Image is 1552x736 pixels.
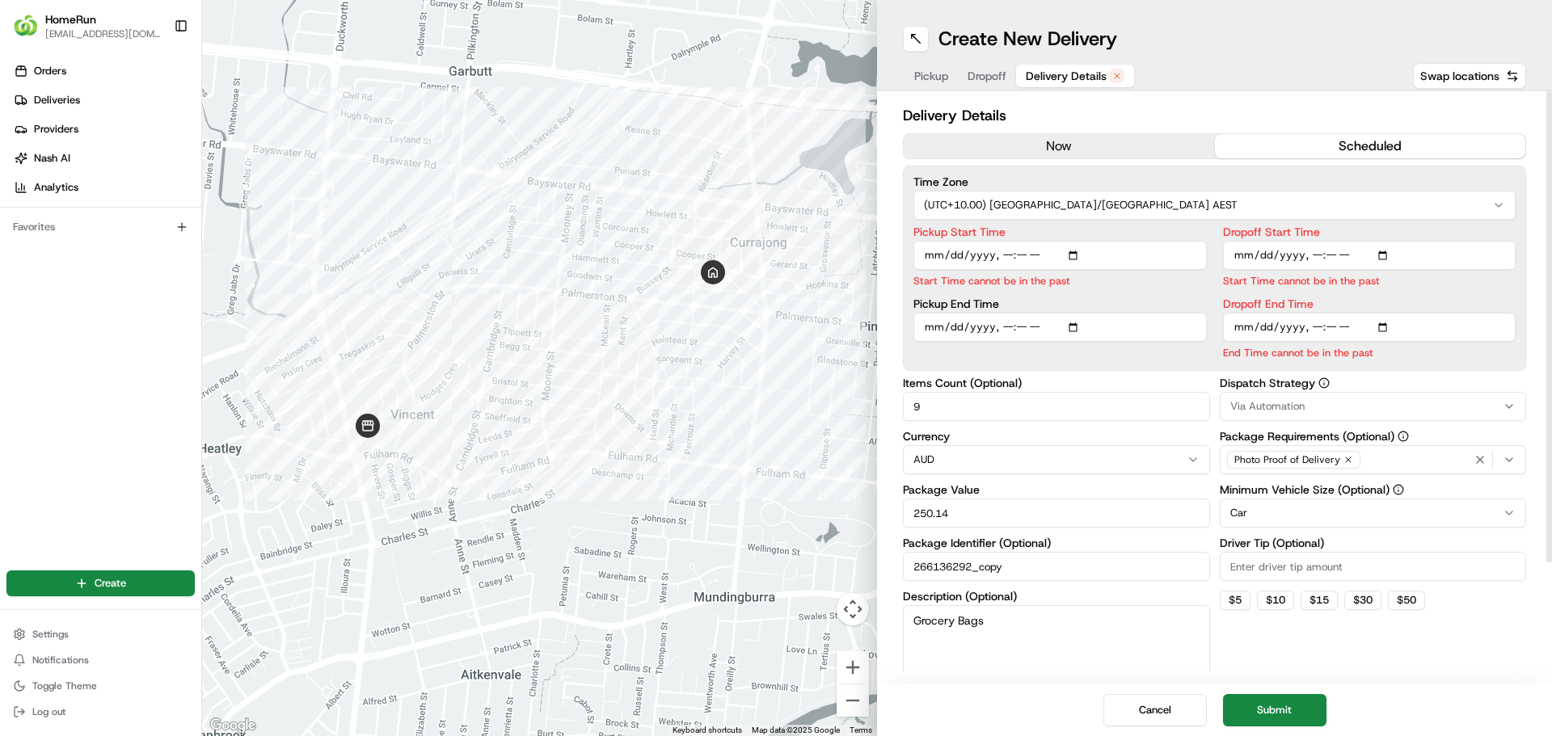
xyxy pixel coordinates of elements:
[114,273,196,286] a: Powered byPylon
[913,273,1207,288] p: Start Time cannot be in the past
[903,104,1526,127] h2: Delivery Details
[1220,392,1527,421] button: Via Automation
[32,679,97,692] span: Toggle Theme
[6,175,201,200] a: Analytics
[1318,377,1330,389] button: Dispatch Strategy
[850,725,872,734] a: Terms (opens in new tab)
[1220,445,1527,474] button: Photo Proof of Delivery
[903,552,1210,581] input: Enter package identifier
[903,377,1210,389] label: Items Count (Optional)
[1344,591,1381,610] button: $30
[32,705,65,718] span: Log out
[903,392,1210,421] input: Enter number of items
[903,605,1210,696] textarea: Grocery Bags
[45,11,96,27] button: HomeRun
[903,484,1210,495] label: Package Value
[6,675,195,697] button: Toggle Theme
[6,145,201,171] a: Nash AI
[1223,273,1516,288] p: Start Time cannot be in the past
[16,154,45,183] img: 1736555255976-a54dd68f-1ca7-489b-9aae-adbdc363a1c4
[55,154,265,170] div: Start new chat
[903,498,1210,528] input: Enter package value
[6,116,201,142] a: Providers
[1223,345,1516,360] p: End Time cannot be in the past
[903,537,1210,549] label: Package Identifier (Optional)
[904,134,1215,158] button: now
[1257,591,1294,610] button: $10
[32,234,124,250] span: Knowledge Base
[6,87,201,113] a: Deliveries
[1220,552,1527,581] input: Enter driver tip amount
[1220,431,1527,442] label: Package Requirements (Optional)
[1220,591,1250,610] button: $5
[16,236,29,249] div: 📗
[913,298,1207,309] label: Pickup End Time
[1223,226,1516,238] label: Dropoff Start Time
[34,64,66,78] span: Orders
[914,68,948,84] span: Pickup
[837,593,869,625] button: Map camera controls
[95,576,126,591] span: Create
[1220,377,1527,389] label: Dispatch Strategy
[206,715,259,736] img: Google
[34,93,80,107] span: Deliveries
[6,649,195,671] button: Notifications
[1215,134,1526,158] button: scheduled
[1220,537,1527,549] label: Driver Tip (Optional)
[45,27,161,40] button: [EMAIL_ADDRESS][DOMAIN_NAME]
[1413,63,1526,89] button: Swap locations
[1398,431,1409,442] button: Package Requirements (Optional)
[34,151,70,166] span: Nash AI
[1026,68,1107,84] span: Delivery Details
[32,628,69,641] span: Settings
[16,16,48,48] img: Nash
[752,725,840,734] span: Map data ©2025 Google
[1220,484,1527,495] label: Minimum Vehicle Size (Optional)
[673,725,742,736] button: Keyboard shortcuts
[968,68,1006,84] span: Dropoff
[6,570,195,596] button: Create
[1230,399,1305,414] span: Via Automation
[161,274,196,286] span: Pylon
[206,715,259,736] a: Open this area in Google Maps (opens a new window)
[6,6,167,45] button: HomeRunHomeRun[EMAIL_ADDRESS][DOMAIN_NAME]
[13,13,39,39] img: HomeRun
[913,226,1207,238] label: Pickup Start Time
[32,654,89,667] span: Notifications
[137,236,150,249] div: 💻
[10,228,130,257] a: 📗Knowledge Base
[1103,694,1207,726] button: Cancel
[938,26,1117,52] h1: Create New Delivery
[913,176,1516,187] label: Time Zone
[1223,298,1516,309] label: Dropoff End Time
[903,431,1210,442] label: Currency
[34,180,78,195] span: Analytics
[6,58,201,84] a: Orders
[6,214,195,240] div: Favorites
[6,700,195,723] button: Log out
[1223,694,1326,726] button: Submit
[6,623,195,646] button: Settings
[1393,484,1404,495] button: Minimum Vehicle Size (Optional)
[1420,68,1499,84] span: Swap locations
[130,228,266,257] a: 💻API Documentation
[1388,591,1425,610] button: $50
[42,104,267,121] input: Clear
[1301,591,1338,610] button: $15
[153,234,259,250] span: API Documentation
[1234,453,1340,466] span: Photo Proof of Delivery
[55,170,205,183] div: We're available if you need us!
[903,591,1210,602] label: Description (Optional)
[275,159,294,179] button: Start new chat
[837,651,869,683] button: Zoom in
[34,122,78,137] span: Providers
[16,65,294,90] p: Welcome 👋
[837,684,869,717] button: Zoom out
